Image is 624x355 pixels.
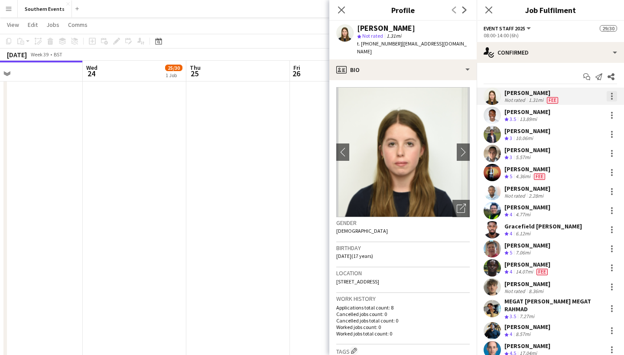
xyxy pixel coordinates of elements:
[293,64,300,72] span: Fri
[514,211,532,218] div: 4.77mi
[518,116,539,123] div: 13.89mi
[504,165,550,173] div: [PERSON_NAME]
[336,87,470,217] img: Crew avatar or photo
[527,97,545,104] div: 1.31mi
[28,21,38,29] span: Edit
[329,59,477,80] div: Bio
[536,269,548,275] span: Fee
[329,4,477,16] h3: Profile
[545,97,560,104] div: Crew has different fees then in role
[46,21,59,29] span: Jobs
[504,297,603,313] div: MEGAT [PERSON_NAME] MEGAT RAHMAD
[535,268,549,276] div: Crew has different fees then in role
[510,249,512,256] span: 5
[484,32,617,39] div: 08:00-14:00 (6h)
[3,19,23,30] a: View
[336,244,470,252] h3: Birthday
[510,211,512,218] span: 4
[190,64,201,72] span: Thu
[504,108,550,116] div: [PERSON_NAME]
[532,173,547,180] div: Crew has different fees then in role
[504,342,550,350] div: [PERSON_NAME]
[68,21,88,29] span: Comms
[65,19,91,30] a: Comms
[514,268,535,276] div: 14.07mi
[336,324,470,330] p: Worked jobs count: 0
[484,25,532,32] button: Event Staff 2025
[504,97,527,104] div: Not rated
[29,51,50,58] span: Week 39
[166,72,182,78] div: 1 Job
[484,25,525,32] span: Event Staff 2025
[510,313,516,319] span: 3.5
[336,317,470,324] p: Cancelled jobs total count: 0
[336,295,470,303] h3: Work history
[336,253,373,259] span: [DATE] (17 years)
[165,65,182,71] span: 25/30
[514,230,532,238] div: 6.12mi
[452,200,470,217] div: Open photos pop-in
[510,331,512,337] span: 4
[504,241,550,249] div: [PERSON_NAME]
[510,173,512,179] span: 5
[534,173,545,180] span: Fee
[504,222,582,230] div: Gracefield [PERSON_NAME]
[510,116,516,122] span: 3.5
[188,68,201,78] span: 25
[514,135,535,142] div: 10.06mi
[357,40,402,47] span: t. [PHONE_NUMBER]
[24,19,41,30] a: Edit
[510,154,512,160] span: 3
[504,288,527,294] div: Not rated
[385,33,403,39] span: 1.31mi
[504,203,550,211] div: [PERSON_NAME]
[527,192,545,199] div: 2.28mi
[504,146,550,154] div: [PERSON_NAME]
[292,68,300,78] span: 26
[504,280,550,288] div: [PERSON_NAME]
[514,249,532,257] div: 7.06mi
[547,97,558,104] span: Fee
[600,25,617,32] span: 29/30
[504,127,550,135] div: [PERSON_NAME]
[477,4,624,16] h3: Job Fulfilment
[336,304,470,311] p: Applications total count: 8
[43,19,63,30] a: Jobs
[510,135,512,141] span: 3
[336,278,379,285] span: [STREET_ADDRESS]
[518,313,536,320] div: 7.27mi
[7,21,19,29] span: View
[357,40,467,55] span: | [EMAIL_ADDRESS][DOMAIN_NAME]
[514,173,532,180] div: 4.36mi
[504,192,527,199] div: Not rated
[86,64,97,72] span: Wed
[336,219,470,227] h3: Gender
[514,331,532,338] div: 8.57mi
[336,269,470,277] h3: Location
[362,33,383,39] span: Not rated
[336,330,470,337] p: Worked jobs total count: 0
[504,323,550,331] div: [PERSON_NAME]
[510,230,512,237] span: 4
[7,50,27,59] div: [DATE]
[527,288,545,294] div: 8.36mi
[336,311,470,317] p: Cancelled jobs count: 0
[357,24,415,32] div: [PERSON_NAME]
[477,42,624,63] div: Confirmed
[54,51,62,58] div: BST
[504,261,550,268] div: [PERSON_NAME]
[18,0,72,17] button: Southern Events
[336,228,388,234] span: [DEMOGRAPHIC_DATA]
[85,68,97,78] span: 24
[504,89,560,97] div: [PERSON_NAME]
[504,185,550,192] div: [PERSON_NAME]
[510,268,512,275] span: 4
[514,154,532,161] div: 5.57mi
